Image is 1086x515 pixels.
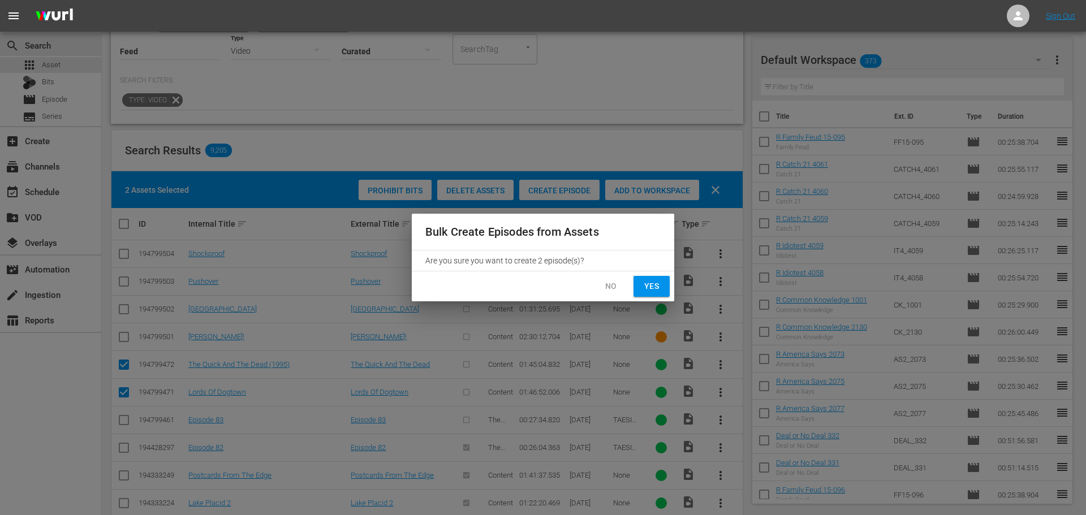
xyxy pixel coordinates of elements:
img: ans4CAIJ8jUAAAAAAAAAAAAAAAAAAAAAAAAgQb4GAAAAAAAAAAAAAAAAAAAAAAAAJMjXAAAAAAAAAAAAAAAAAAAAAAAAgAT5G... [27,3,81,29]
button: No [593,276,629,297]
button: Yes [633,276,670,297]
div: Are you sure you want to create 2 episode(s)? [412,250,674,271]
a: Sign Out [1046,11,1075,20]
span: No [602,279,620,293]
span: Yes [643,279,661,293]
span: menu [7,9,20,23]
h2: Bulk Create Episodes from Assets [425,223,661,241]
